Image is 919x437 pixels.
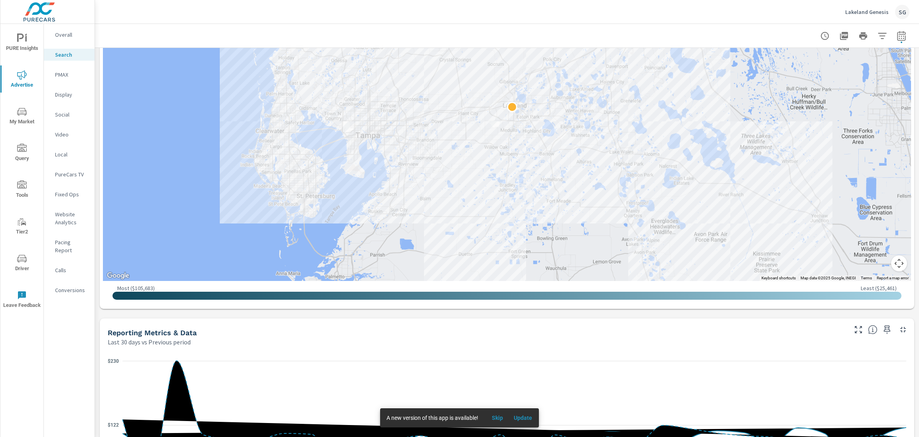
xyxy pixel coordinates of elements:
span: Tier2 [3,217,41,237]
p: Social [55,111,88,119]
div: Video [44,129,95,140]
button: Make Fullscreen [852,323,865,336]
div: Display [44,89,95,101]
p: Most ( $105,683 ) [117,285,155,292]
p: Overall [55,31,88,39]
div: Calls [44,264,95,276]
div: Local [44,148,95,160]
a: Terms (opens in new tab) [861,276,872,280]
p: Least ( $25,461 ) [861,285,897,292]
p: PMAX [55,71,88,79]
p: Pacing Report [55,238,88,254]
p: Website Analytics [55,210,88,226]
p: Search [55,51,88,59]
p: Local [55,150,88,158]
div: Fixed Ops [44,188,95,200]
div: Overall [44,29,95,41]
button: Skip [485,411,510,424]
span: Tools [3,180,41,200]
div: nav menu [0,24,43,318]
button: Print Report [855,28,871,44]
div: Conversions [44,284,95,296]
span: Skip [488,414,507,421]
span: Map data ©2025 Google, INEGI [801,276,856,280]
p: Last 30 days vs Previous period [108,337,191,347]
span: Query [3,144,41,163]
div: Social [44,109,95,121]
button: Update [510,411,536,424]
a: Open this area in Google Maps (opens a new window) [105,271,131,281]
span: My Market [3,107,41,127]
p: Fixed Ops [55,190,88,198]
a: Report a map error [877,276,909,280]
text: $230 [108,358,119,364]
button: Keyboard shortcuts [761,275,796,281]
p: Conversions [55,286,88,294]
button: Select Date Range [893,28,909,44]
div: Pacing Report [44,236,95,256]
h5: Reporting Metrics & Data [108,328,197,337]
span: Advertise [3,70,41,90]
div: Search [44,49,95,61]
span: Save this to your personalized report [881,323,893,336]
span: A new version of this app is available! [387,415,478,421]
span: Driver [3,254,41,273]
div: PureCars TV [44,168,95,180]
p: Video [55,131,88,138]
span: Understand Search data over time and see how metrics compare to each other. [868,325,878,334]
span: Leave Feedback [3,291,41,310]
text: $122 [108,422,119,428]
button: Apply Filters [874,28,890,44]
p: Lakeland Genesis [845,8,889,16]
button: "Export Report to PDF" [836,28,852,44]
button: Map camera controls [891,255,907,271]
div: Website Analytics [44,208,95,228]
img: Google [105,271,131,281]
span: Update [513,414,532,421]
p: PureCars TV [55,170,88,178]
div: SG [895,5,909,19]
p: Display [55,91,88,99]
button: Minimize Widget [897,323,909,336]
div: PMAX [44,69,95,81]
span: PURE Insights [3,34,41,53]
p: Calls [55,266,88,274]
